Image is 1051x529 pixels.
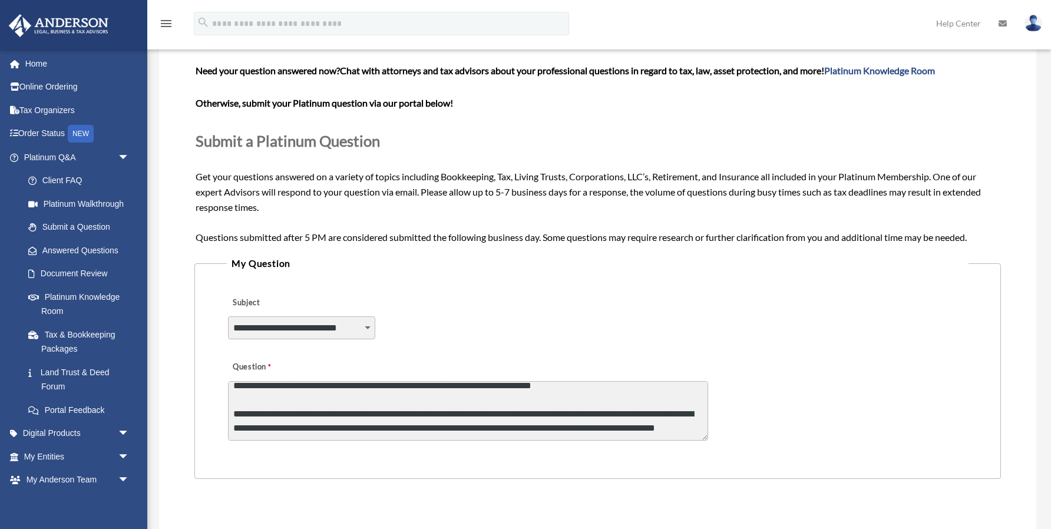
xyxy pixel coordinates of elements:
a: My Anderson Teamarrow_drop_down [8,468,147,492]
a: Platinum Walkthrough [16,192,147,216]
a: Home [8,52,147,75]
a: Tax & Bookkeeping Packages [16,323,147,361]
span: arrow_drop_down [118,468,141,492]
a: Portal Feedback [16,398,147,422]
a: Document Review [16,262,147,286]
span: arrow_drop_down [118,146,141,170]
a: My Entitiesarrow_drop_down [8,445,147,468]
a: Platinum Q&Aarrow_drop_down [8,146,147,169]
a: Digital Productsarrow_drop_down [8,422,147,445]
a: Land Trust & Deed Forum [16,361,147,398]
legend: My Question [227,255,968,272]
span: Get your questions answered on a variety of topics including Bookkeeping, Tax, Living Trusts, Cor... [196,65,1000,242]
span: arrow_drop_down [118,422,141,446]
a: menu [159,21,173,31]
label: Question [228,359,319,375]
span: arrow_drop_down [118,445,141,469]
a: Tax Organizers [8,98,147,122]
div: NEW [68,125,94,143]
a: Submit a Question [16,216,141,239]
span: Chat with attorneys and tax advisors about your professional questions in regard to tax, law, ass... [340,65,935,76]
b: Otherwise, submit your Platinum question via our portal below! [196,97,453,108]
a: Platinum Knowledge Room [824,65,935,76]
span: Need your question answered now? [196,65,340,76]
i: search [197,16,210,29]
span: Submit a Platinum Question [196,132,380,150]
label: Subject [228,295,340,311]
img: Anderson Advisors Platinum Portal [5,14,112,37]
i: menu [159,16,173,31]
a: Client FAQ [16,169,147,193]
a: Order StatusNEW [8,122,147,146]
a: Online Ordering [8,75,147,99]
a: Platinum Knowledge Room [16,285,147,323]
a: Answered Questions [16,239,147,262]
img: User Pic [1024,15,1042,32]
